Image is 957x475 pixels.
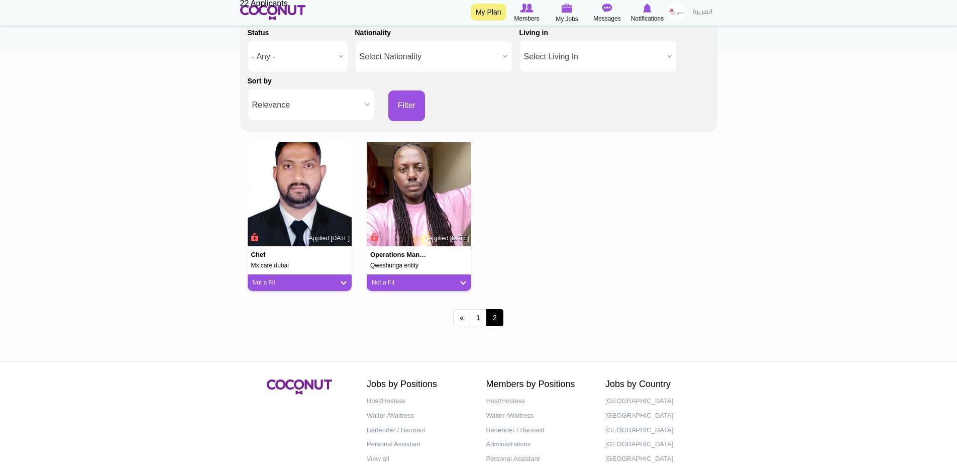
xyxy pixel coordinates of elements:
span: Messages [593,14,621,24]
a: Personal Assistant [367,437,471,452]
h2: Members by Positions [486,379,591,390]
span: My Jobs [556,14,578,24]
a: My Plan [471,4,506,21]
img: Rogers Lubega's picture [367,142,471,247]
span: Connect to Unlock the Profile [250,232,259,242]
img: Coconut [267,379,332,395]
span: Select Living In [524,41,663,73]
h5: Qweshunga entity [370,262,468,269]
h5: Mx care dubai [251,262,349,269]
span: Members [514,14,539,24]
button: Filter [388,90,426,121]
a: Waiter /Waitress [486,409,591,423]
label: Sort by [248,76,272,86]
a: Personal Assistant [486,452,591,466]
a: [GEOGRAPHIC_DATA] [605,394,710,409]
a: Messages Messages [587,3,627,24]
img: Home [240,5,306,20]
a: 1 [470,309,487,326]
a: ‹ previous [453,309,470,326]
span: Connect to Unlock the Profile [369,232,378,242]
a: My Jobs My Jobs [547,3,587,24]
a: Bartender / Barmaid [486,423,591,438]
span: 2 [486,309,503,326]
h4: Operations manager [370,251,429,258]
span: Select Nationality [360,41,499,73]
h2: Jobs by Positions [367,379,471,390]
a: Bartender / Barmaid [367,423,471,438]
img: Josim Uddin's picture [248,142,352,247]
span: Relevance [252,89,361,121]
a: [GEOGRAPHIC_DATA] [605,423,710,438]
a: Notifications Notifications [627,3,668,24]
label: Living in [519,28,549,38]
label: Nationality [355,28,391,38]
span: - Any - [252,41,335,73]
a: [GEOGRAPHIC_DATA] [605,409,710,423]
a: Host/Hostess [486,394,591,409]
label: Status [248,28,269,38]
a: Browse Members Members [507,3,547,24]
span: Notifications [631,14,664,24]
a: العربية [688,3,717,23]
a: Not a Fit [372,278,466,287]
a: [GEOGRAPHIC_DATA] [605,437,710,452]
a: Not a Fit [253,278,347,287]
a: Host/Hostess [367,394,471,409]
a: [GEOGRAPHIC_DATA] [605,452,710,466]
a: Administrations [486,437,591,452]
a: View all [367,452,471,466]
h4: Chef [251,251,309,258]
h2: Jobs by Country [605,379,710,390]
a: Waiter /Waitress [367,409,471,423]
